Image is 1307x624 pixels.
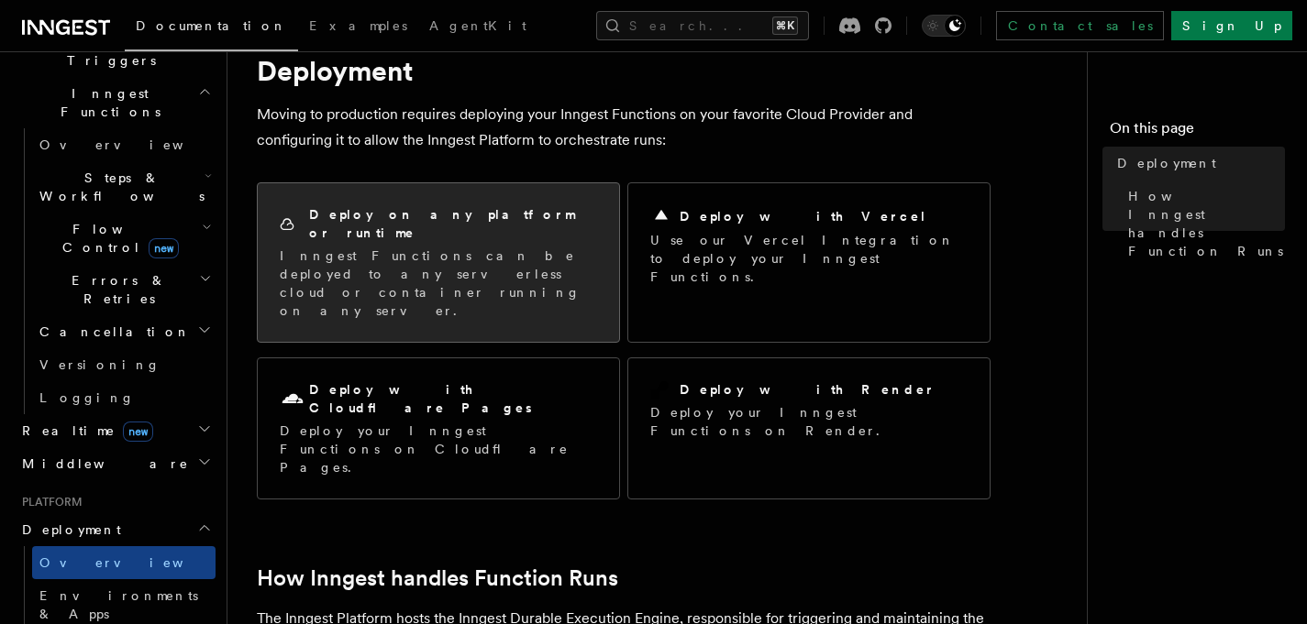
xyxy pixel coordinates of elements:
span: Cancellation [32,323,191,341]
span: Deployment [1117,154,1216,172]
button: Inngest Functions [15,77,216,128]
span: Middleware [15,454,189,473]
a: Versioning [32,348,216,381]
a: Overview [32,128,216,161]
span: new [149,238,179,258]
a: How Inngest handles Function Runs [1121,180,1285,268]
a: How Inngest handles Function Runs [257,565,618,591]
a: Deploy with VercelUse our Vercel Integration to deploy your Inngest Functions. [627,182,991,343]
button: Middleware [15,447,216,480]
svg: Cloudflare [280,387,305,412]
span: Overview [39,137,228,152]
p: Moving to production requires deploying your Inngest Functions on your favorite Cloud Provider an... [257,102,991,153]
button: Search...⌘K [596,11,809,40]
span: Errors & Retries [32,271,199,308]
h2: Deploy on any platform or runtime [309,205,597,242]
span: Documentation [136,18,287,33]
h2: Deploy with Vercel [680,207,927,225]
button: Cancellation [32,315,216,348]
a: AgentKit [418,5,537,49]
a: Logging [32,381,216,414]
span: Realtime [15,421,153,440]
span: Environments & Apps [39,588,198,621]
span: Versioning [39,357,161,372]
span: Overview [39,555,228,570]
p: Deploy your Inngest Functions on Render. [650,403,968,440]
p: Use our Vercel Integration to deploy your Inngest Functions. [650,231,968,286]
span: Events & Triggers [15,33,200,70]
h4: On this page [1110,117,1285,147]
p: Deploy your Inngest Functions on Cloudflare Pages. [280,421,597,476]
span: Logging [39,390,135,405]
div: Inngest Functions [15,128,216,414]
span: How Inngest handles Function Runs [1128,187,1285,260]
a: Contact sales [996,11,1164,40]
a: Sign Up [1171,11,1292,40]
button: Flow Controlnew [32,213,216,264]
kbd: ⌘K [772,16,798,35]
a: Examples [298,5,418,49]
span: AgentKit [429,18,526,33]
button: Toggle dark mode [922,15,966,37]
h1: Deployment [257,54,991,87]
button: Events & Triggers [15,26,216,77]
button: Realtimenew [15,414,216,447]
button: Deployment [15,513,216,546]
button: Errors & Retries [32,264,216,315]
a: Deploy on any platform or runtimeInngest Functions can be deployed to any serverless cloud or con... [257,182,620,343]
a: Deploy with RenderDeploy your Inngest Functions on Render. [627,357,991,499]
a: Overview [32,546,216,579]
span: Steps & Workflows [32,169,205,205]
h2: Deploy with Render [680,380,936,399]
a: Documentation [125,5,298,51]
span: Inngest Functions [15,84,198,121]
span: Flow Control [32,220,202,257]
span: new [123,421,153,442]
p: Inngest Functions can be deployed to any serverless cloud or container running on any server. [280,246,597,320]
a: Deploy with Cloudflare PagesDeploy your Inngest Functions on Cloudflare Pages. [257,357,620,499]
h2: Deploy with Cloudflare Pages [309,380,597,417]
button: Steps & Workflows [32,161,216,213]
span: Deployment [15,520,121,539]
a: Deployment [1110,147,1285,180]
span: Platform [15,495,83,509]
span: Examples [309,18,407,33]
